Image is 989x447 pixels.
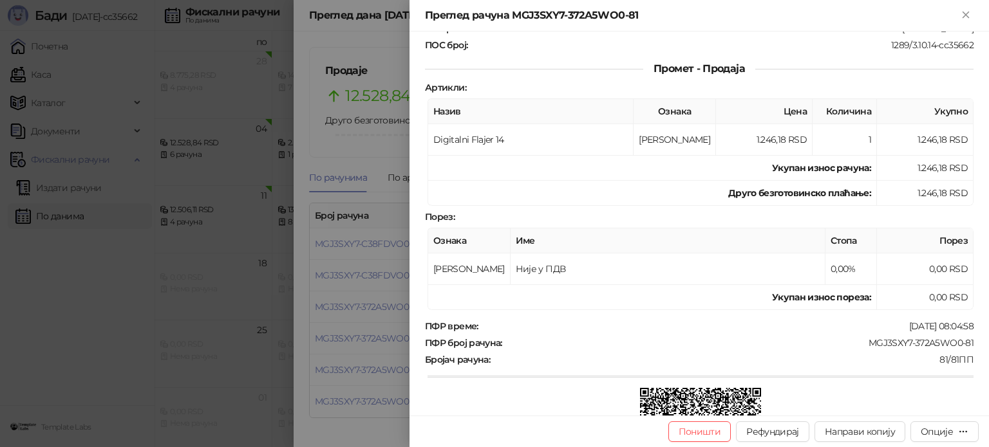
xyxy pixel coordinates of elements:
[877,181,974,206] td: 1.246,18 RSD
[428,99,634,124] th: Назив
[425,82,466,93] strong: Артикли :
[425,337,502,349] strong: ПФР број рачуна :
[877,253,974,285] td: 0,00 RSD
[921,426,953,437] div: Опције
[428,253,511,285] td: [PERSON_NAME]
[813,124,877,156] td: 1
[511,228,825,253] th: Име
[425,8,958,23] div: Преглед рачуна MGJ3SXY7-372A5WO0-81
[504,337,975,349] div: MGJ3SXY7-372A5WO0-81
[728,187,871,199] strong: Друго безготовинско плаћање :
[491,354,975,365] div: 81/81ПП
[815,421,905,442] button: Направи копију
[425,211,455,223] strong: Порез :
[428,228,511,253] th: Ознака
[736,421,809,442] button: Рефундирај
[634,124,716,156] td: [PERSON_NAME]
[668,421,731,442] button: Поништи
[877,156,974,181] td: 1.246,18 RSD
[910,421,979,442] button: Опције
[877,228,974,253] th: Порез
[425,320,478,332] strong: ПФР време :
[480,320,975,332] div: [DATE] 08:04:58
[825,253,877,285] td: 0,00%
[716,124,813,156] td: 1.246,18 RSD
[772,291,871,303] strong: Укупан износ пореза:
[716,99,813,124] th: Цена
[425,39,467,51] strong: ПОС број :
[643,62,755,75] span: Промет - Продаја
[469,39,975,51] div: 1289/3.10.14-cc35662
[511,253,825,285] td: Није у ПДВ
[877,285,974,310] td: 0,00 RSD
[958,8,974,23] button: Close
[428,124,634,156] td: Digitalni Flajer 14
[772,162,871,174] strong: Укупан износ рачуна :
[813,99,877,124] th: Количина
[825,426,895,437] span: Направи копију
[634,99,716,124] th: Ознака
[425,354,490,365] strong: Бројач рачуна :
[825,228,877,253] th: Стопа
[877,124,974,156] td: 1.246,18 RSD
[877,99,974,124] th: Укупно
